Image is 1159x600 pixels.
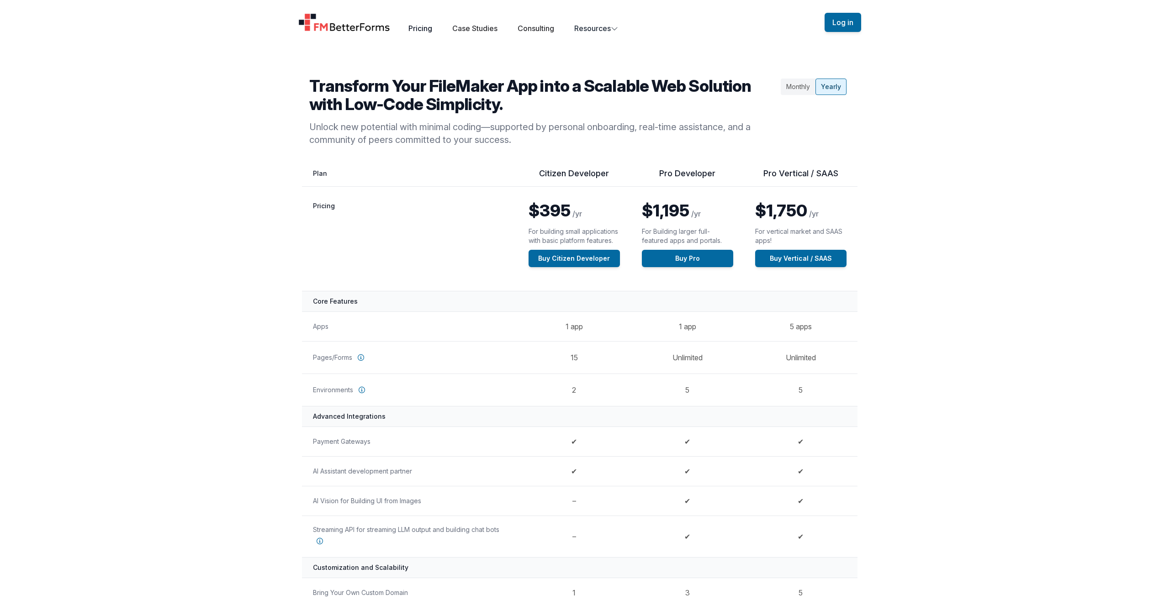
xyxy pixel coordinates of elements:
span: $1,195 [642,200,689,221]
td: ✔ [631,486,744,516]
td: ✔ [631,456,744,486]
th: Pricing [302,187,518,291]
td: ✔ [744,486,857,516]
th: Pro Developer [631,168,744,187]
th: Payment Gateways [302,426,518,456]
p: For Building larger full-featured apps and portals. [642,227,733,245]
th: Core Features [302,291,857,311]
td: ✔ [518,426,631,456]
p: Unlock new potential with minimal coding—supported by personal onboarding, real-time assistance, ... [309,121,777,146]
td: ✔ [631,426,744,456]
span: Plan [313,169,327,177]
span: /yr [809,209,819,218]
th: AI Vision for Building UI from Images [302,486,518,516]
a: Consulting [518,24,554,33]
td: 1 app [631,311,744,341]
span: /yr [691,209,701,218]
td: 1 app [518,311,631,341]
a: Case Studies [452,24,497,33]
td: 5 apps [744,311,857,341]
td: ✔ [744,456,857,486]
div: Monthly [781,79,815,95]
a: Buy Citizen Developer [529,250,620,267]
p: For vertical market and SAAS apps! [755,227,847,245]
a: Home [298,13,391,32]
button: Log in [825,13,861,32]
th: AI Assistant development partner [302,456,518,486]
td: 5 [631,374,744,406]
button: Resources [574,23,618,34]
th: Pages/Forms [302,341,518,374]
th: Environments [302,374,518,406]
td: – [518,516,631,557]
td: ✔ [631,516,744,557]
a: Pricing [408,24,432,33]
th: Streaming API for streaming LLM output and building chat bots [302,516,518,557]
a: Buy Pro [642,250,733,267]
nav: Global [287,11,872,34]
span: /yr [572,209,582,218]
td: – [518,486,631,516]
div: Yearly [815,79,847,95]
p: For building small applications with basic platform features. [529,227,620,245]
th: Apps [302,311,518,341]
a: Buy Vertical / SAAS [755,250,847,267]
h2: Transform Your FileMaker App into a Scalable Web Solution with Low-Code Simplicity. [309,77,777,113]
td: ✔ [744,426,857,456]
span: $1,750 [755,200,807,221]
th: Advanced Integrations [302,406,857,426]
td: ✔ [518,456,631,486]
th: Citizen Developer [518,168,631,187]
td: ✔ [744,516,857,557]
td: 5 [744,374,857,406]
th: Pro Vertical / SAAS [744,168,857,187]
td: 15 [518,341,631,374]
td: Unlimited [744,341,857,374]
span: $395 [529,200,571,221]
th: Customization and Scalability [302,557,857,578]
td: Unlimited [631,341,744,374]
td: 2 [518,374,631,406]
